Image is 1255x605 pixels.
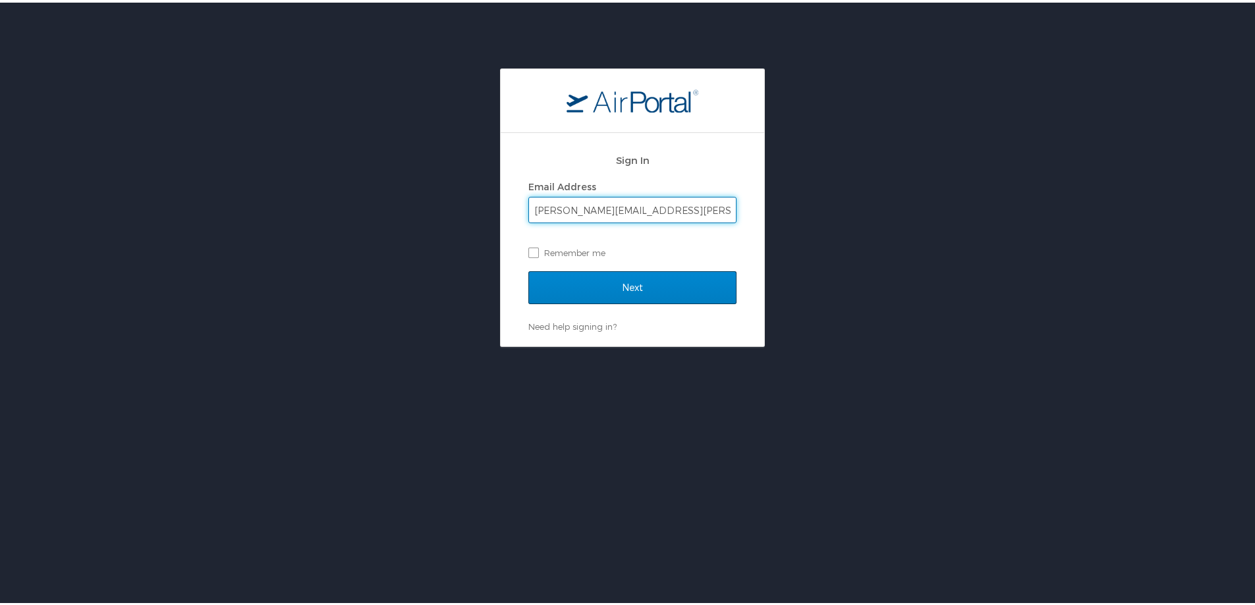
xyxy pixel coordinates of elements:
[528,150,737,165] h2: Sign In
[528,319,617,329] a: Need help signing in?
[528,269,737,302] input: Next
[567,86,698,110] img: logo
[528,178,596,190] label: Email Address
[528,240,737,260] label: Remember me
